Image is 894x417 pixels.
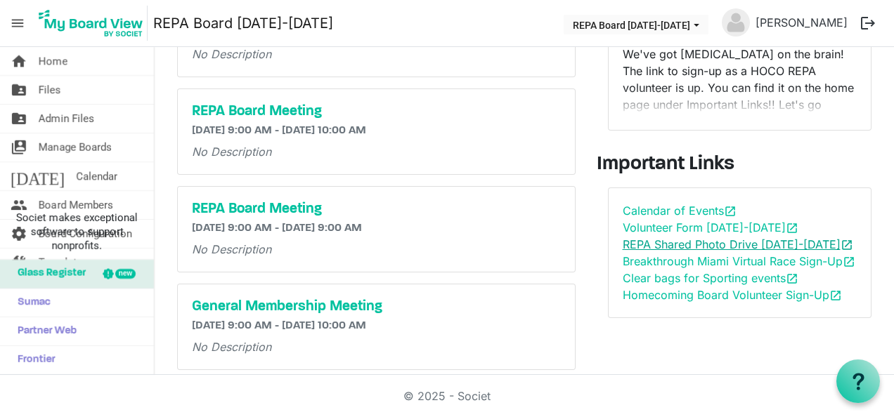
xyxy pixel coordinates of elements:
span: open_in_new [829,289,842,302]
span: Calendar [76,162,117,190]
a: Volunteer Form [DATE]-[DATE]open_in_new [623,220,798,234]
button: REPA Board 2025-2026 dropdownbutton [564,15,708,34]
p: No Description [192,241,561,258]
h6: [DATE] 9:00 AM - [DATE] 9:00 AM [192,222,561,235]
p: No Description [192,338,561,355]
span: Manage Boards [39,133,112,161]
p: No Description [192,46,561,62]
a: REPA Board Meeting [192,103,561,120]
button: logout [853,8,883,38]
span: folder_shared [11,105,27,133]
p: No Description [192,143,561,160]
a: © 2025 - Societ [403,389,491,403]
span: open_in_new [786,222,798,234]
a: Clear bags for Sporting eventsopen_in_new [623,271,798,285]
a: Breakthrough Miami Virtual Race Sign-Upopen_in_new [623,254,855,268]
div: new [115,269,136,279]
span: switch_account [11,133,27,161]
a: REPA Board [DATE]-[DATE] [153,9,333,37]
a: General Membership Meeting [192,298,561,315]
a: [PERSON_NAME] [750,8,853,37]
span: Glass Register [11,260,86,288]
span: Files [39,76,61,104]
span: Sumac [11,289,51,317]
span: Home [39,47,67,75]
span: menu [4,10,31,37]
h6: [DATE] 9:00 AM - [DATE] 10:00 AM [192,124,561,138]
span: Partner Web [11,317,77,345]
span: open_in_new [724,205,737,218]
a: Calendar of Eventsopen_in_new [623,204,737,218]
img: no-profile-picture.svg [722,8,750,37]
a: Homecoming Board Volunteer Sign-Upopen_in_new [623,288,842,302]
h3: Important Links [597,153,883,177]
a: REPA Board Meeting [192,201,561,218]
img: My Board View Logo [34,6,148,41]
span: Admin Files [39,105,94,133]
a: My Board View Logo [34,6,153,41]
span: Societ makes exceptional software to support nonprofits. [6,211,148,253]
span: folder_shared [11,76,27,104]
span: open_in_new [786,272,798,285]
span: Board Members [39,191,113,219]
span: [DATE] [11,162,65,190]
span: people [11,191,27,219]
a: REPA Shared Photo Drive [DATE]-[DATE]open_in_new [623,237,853,251]
span: open_in_new [843,256,855,268]
h6: [DATE] 9:00 AM - [DATE] 10:00 AM [192,319,561,333]
p: We've got [MEDICAL_DATA] on the brain! The link to sign-up as a HOCO REPA volunteer is up. You ca... [623,46,857,130]
span: open_in_new [841,239,853,251]
span: home [11,47,27,75]
span: Frontier [11,346,56,374]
